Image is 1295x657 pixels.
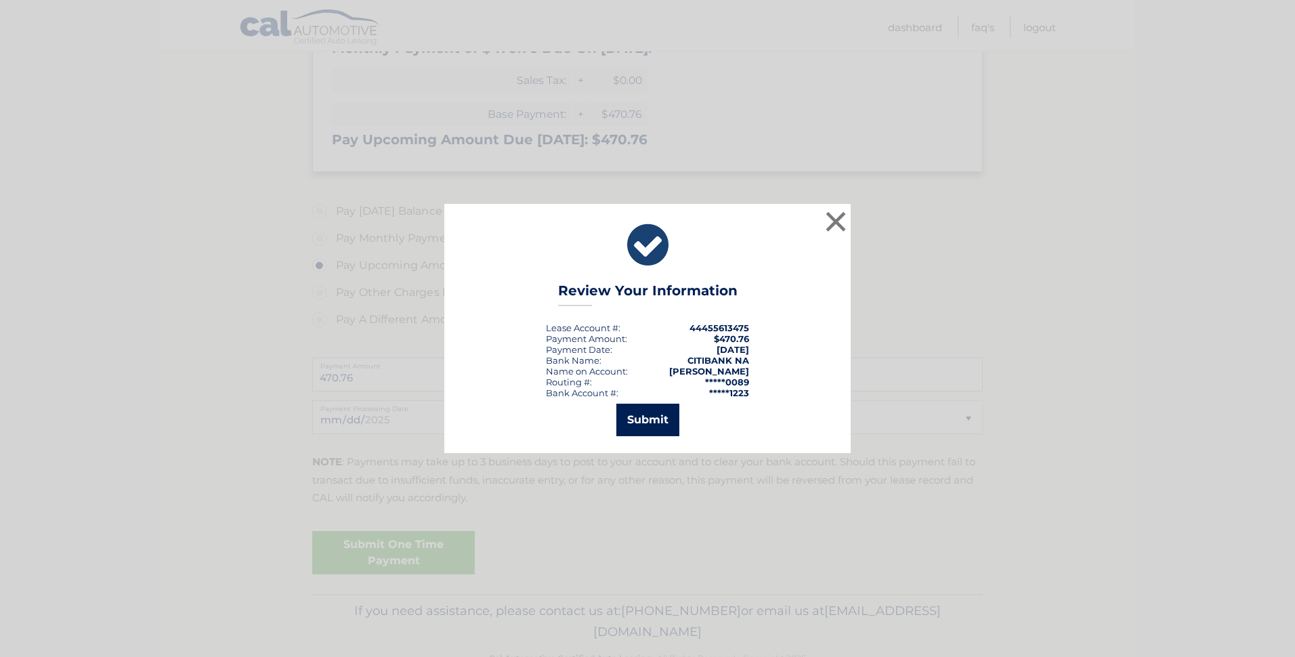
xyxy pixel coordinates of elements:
[546,322,620,333] div: Lease Account #:
[546,344,610,355] span: Payment Date
[616,404,679,436] button: Submit
[687,355,749,366] strong: CITIBANK NA
[546,333,627,344] div: Payment Amount:
[822,208,849,235] button: ×
[558,282,738,306] h3: Review Your Information
[546,366,628,377] div: Name on Account:
[546,387,618,398] div: Bank Account #:
[546,377,592,387] div: Routing #:
[546,344,612,355] div: :
[546,355,601,366] div: Bank Name:
[669,366,749,377] strong: [PERSON_NAME]
[714,333,749,344] span: $470.76
[689,322,749,333] strong: 44455613475
[717,344,749,355] span: [DATE]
